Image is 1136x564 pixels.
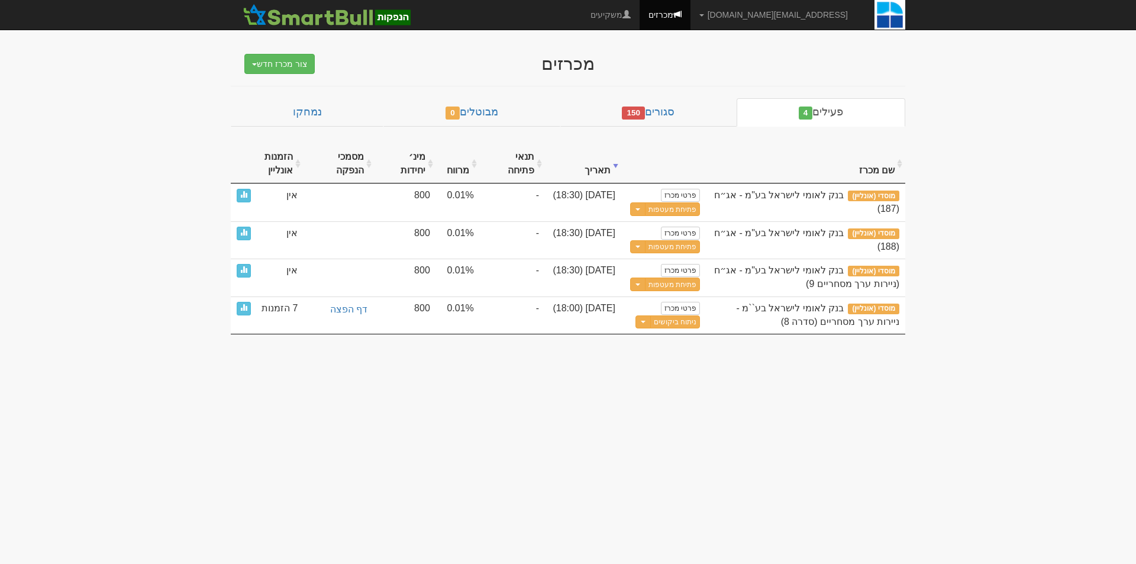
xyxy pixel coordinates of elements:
button: פתיחת מעטפות [645,202,700,216]
td: - [480,259,545,296]
td: - [480,296,545,334]
a: פרטי מכרז [661,264,700,277]
span: מוסדי (אונליין) [848,228,899,239]
td: [DATE] (18:30) [545,259,621,296]
span: אין [286,189,298,202]
span: אין [286,264,298,278]
td: - [480,221,545,259]
th: מסמכי הנפקה : activate to sort column ascending [304,144,375,184]
th: תאריך : activate to sort column ascending [545,144,621,184]
a: פרטי מכרז [661,227,700,240]
a: נמחקו [231,98,383,127]
th: הזמנות אונליין : activate to sort column ascending [231,144,304,184]
td: 0.01% [436,296,480,334]
span: מוסדי (אונליין) [848,191,899,201]
td: - [480,183,545,221]
a: פעילים [737,98,905,127]
button: פתיחת מעטפות [645,278,700,291]
a: דף הפצה [309,302,369,318]
button: צור מכרז חדש [244,54,315,74]
th: שם מכרז : activate to sort column ascending [706,144,905,184]
td: [DATE] (18:30) [545,221,621,259]
a: סגורים [560,98,737,127]
div: מכרזים [337,54,799,73]
span: מוסדי (אונליין) [848,266,899,276]
span: בנק לאומי לישראל בע"מ - אג״ח (188) [714,228,899,252]
td: 0.01% [436,183,480,221]
a: מבוטלים [383,98,560,127]
span: 0 [446,107,460,120]
span: בנק לאומי לישראל בע``מ - ניירות ערך מסחריים (סדרה 8) [737,303,899,327]
td: [DATE] (18:30) [545,183,621,221]
a: ניתוח ביקושים [650,315,700,329]
th: תנאי פתיחה : activate to sort column ascending [480,144,545,184]
td: 800 [375,183,435,221]
td: [DATE] (18:00) [545,296,621,334]
span: בנק לאומי לישראל בע"מ - אג״ח (ניירות ערך מסחריים 9) [714,265,899,289]
th: מרווח : activate to sort column ascending [436,144,480,184]
td: 800 [375,221,435,259]
td: 800 [375,259,435,296]
a: פרטי מכרז [661,302,700,315]
button: פתיחת מעטפות [645,240,700,254]
a: פרטי מכרז [661,189,700,202]
span: מוסדי (אונליין) [848,304,899,314]
th: מינ׳ יחידות : activate to sort column ascending [375,144,435,184]
td: 0.01% [436,221,480,259]
td: 800 [375,296,435,334]
span: 7 הזמנות [262,302,298,315]
span: 150 [622,107,645,120]
td: 0.01% [436,259,480,296]
img: SmartBull Logo [240,3,414,27]
span: אין [286,227,298,240]
span: בנק לאומי לישראל בע"מ - אג״ח (187) [714,190,899,214]
span: 4 [799,107,813,120]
